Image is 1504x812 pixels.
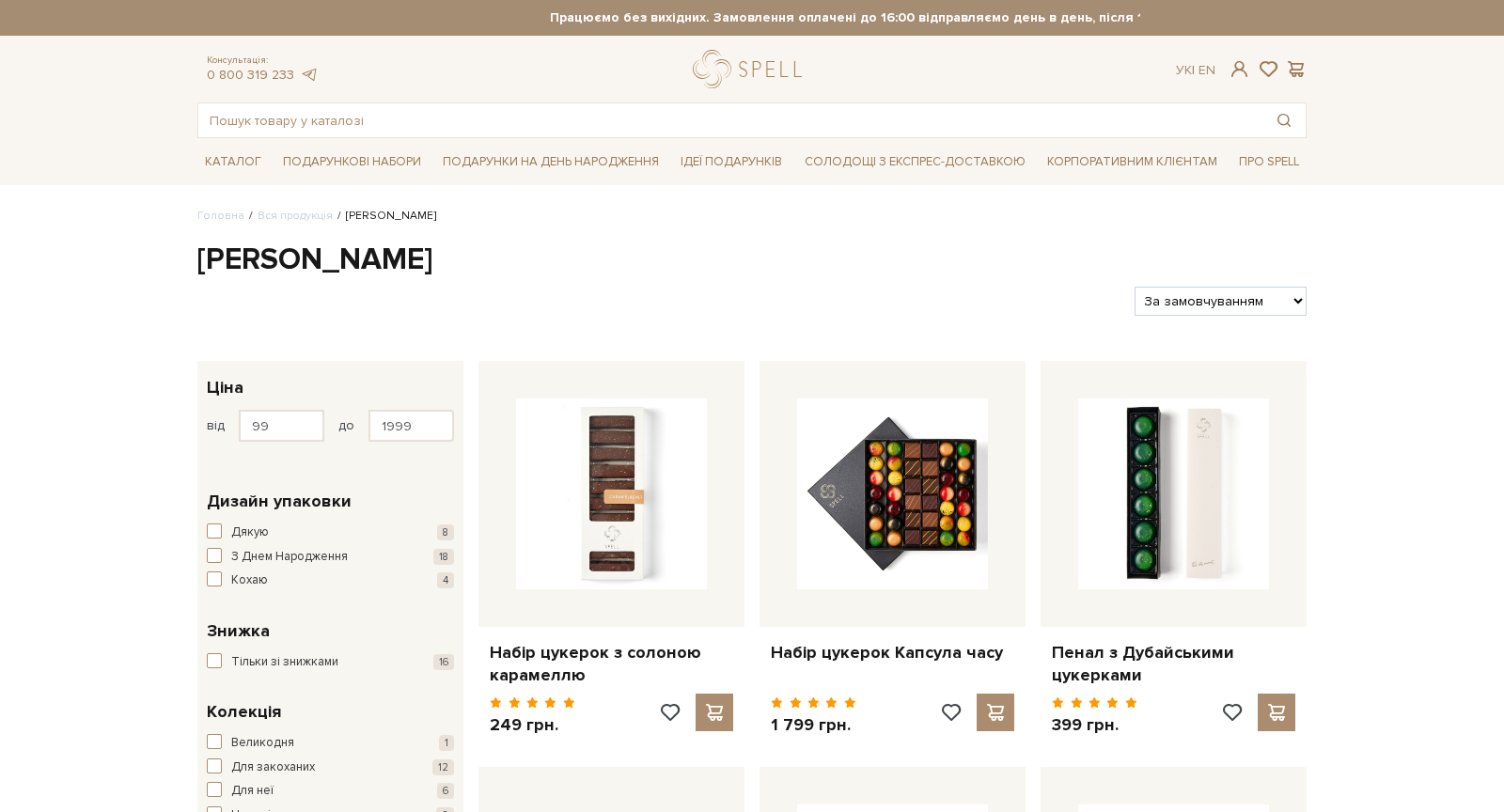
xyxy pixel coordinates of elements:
li: [PERSON_NAME] [333,208,436,225]
button: Дякую 8 [207,523,454,542]
span: Консультація: [207,55,318,67]
input: Ціна [368,410,454,442]
button: З Днем Народження 18 [207,548,454,567]
a: Набір цукерок Капсула часу [771,642,1014,664]
span: Дякую [231,523,269,542]
span: 12 [432,759,454,775]
span: 16 [433,654,454,670]
a: Вся продукція [258,209,333,223]
span: 8 [437,524,454,540]
span: 6 [437,783,454,799]
a: telegram [299,67,318,83]
span: З Днем Народження [231,548,348,567]
p: 399 грн. [1052,714,1137,736]
span: Знижка [207,618,270,644]
a: Корпоративним клієнтам [1040,146,1225,178]
span: 1 [439,735,454,751]
p: 249 грн. [490,714,575,736]
button: Для неї 6 [207,782,454,801]
button: Для закоханих 12 [207,758,454,777]
a: Набір цукерок з солоною карамеллю [490,642,733,686]
span: Кохаю [231,571,268,590]
input: Пошук товару у каталозі [198,103,1262,137]
span: 18 [433,549,454,565]
span: Каталог [197,148,269,177]
div: Ук [1176,62,1215,79]
p: 1 799 грн. [771,714,856,736]
a: logo [693,50,810,88]
span: Дизайн упаковки [207,489,352,514]
h1: [PERSON_NAME] [197,241,1307,280]
a: Головна [197,209,244,223]
span: Ціна [207,375,243,400]
button: Пошук товару у каталозі [1262,103,1306,137]
a: Солодощі з експрес-доставкою [797,146,1033,178]
span: Великодня [231,734,294,753]
span: до [338,417,354,434]
a: Пенал з Дубайськими цукерками [1052,642,1295,686]
span: Подарунки на День народження [435,148,666,177]
a: 0 800 319 233 [207,67,294,83]
a: En [1198,62,1215,78]
span: Для закоханих [231,758,315,777]
span: Ідеї подарунків [673,148,790,177]
input: Ціна [239,410,324,442]
button: Тільки зі знижками 16 [207,653,454,672]
span: 4 [437,572,454,588]
strong: Працюємо без вихідних. Замовлення оплачені до 16:00 відправляємо день в день, після 16:00 - насту... [364,9,1473,26]
span: Для неї [231,782,274,801]
button: Кохаю 4 [207,571,454,590]
button: Великодня 1 [207,734,454,753]
span: від [207,417,225,434]
span: | [1192,62,1195,78]
span: Тільки зі знижками [231,653,338,672]
span: Про Spell [1231,148,1307,177]
span: Колекція [207,699,281,725]
span: Подарункові набори [275,148,429,177]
